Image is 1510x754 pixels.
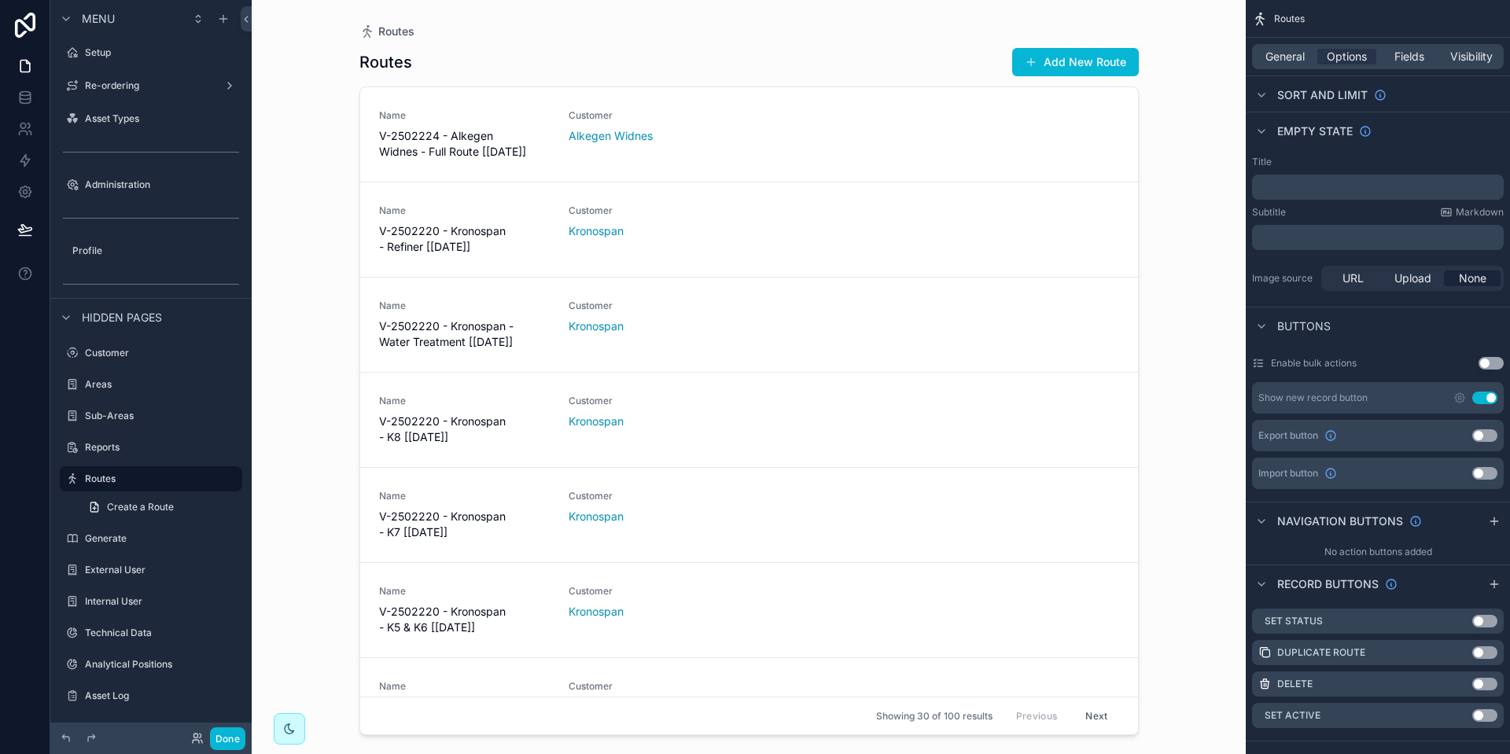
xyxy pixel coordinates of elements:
[85,347,239,359] label: Customer
[1342,270,1364,286] span: URL
[876,710,993,723] span: Showing 30 of 100 results
[60,652,242,677] a: Analytical Positions
[82,11,115,27] span: Menu
[210,727,245,750] button: Done
[1252,272,1315,285] label: Image source
[85,595,239,608] label: Internal User
[1394,49,1424,64] span: Fields
[1456,206,1504,219] span: Markdown
[1252,156,1272,168] label: Title
[85,532,239,545] label: Generate
[60,435,242,460] a: Reports
[60,172,242,197] a: Administration
[60,106,242,131] a: Asset Types
[1274,13,1305,25] span: Routes
[60,557,242,583] a: External User
[60,238,242,263] a: Profile
[1271,357,1357,370] label: Enable bulk actions
[1258,392,1368,404] div: Show new record button
[1394,270,1431,286] span: Upload
[1277,318,1331,334] span: Buttons
[1277,513,1403,529] span: Navigation buttons
[1277,576,1379,592] span: Record buttons
[1440,206,1504,219] a: Markdown
[1277,87,1368,103] span: Sort And Limit
[1450,49,1493,64] span: Visibility
[1252,225,1504,250] div: scrollable content
[60,403,242,428] a: Sub-Areas
[60,589,242,614] a: Internal User
[1277,646,1365,659] label: Duplicate Route
[60,620,242,645] a: Technical Data
[85,378,239,391] label: Areas
[60,372,242,397] a: Areas
[85,441,239,454] label: Reports
[60,683,242,708] a: Asset Log
[1265,709,1320,722] label: Set Active
[1327,49,1367,64] span: Options
[60,73,242,98] a: Re-ordering
[60,340,242,366] a: Customer
[85,690,239,702] label: Asset Log
[72,245,239,257] label: Profile
[85,410,239,422] label: Sub-Areas
[60,526,242,551] a: Generate
[79,495,242,520] a: Create a Route
[1258,429,1318,442] span: Export button
[85,112,239,125] label: Asset Types
[85,178,239,191] label: Administration
[85,473,233,485] label: Routes
[107,501,174,513] span: Create a Route
[1246,539,1510,565] div: No action buttons added
[1258,467,1318,480] span: Import button
[1074,704,1118,728] button: Next
[60,40,242,65] a: Setup
[85,658,239,671] label: Analytical Positions
[1277,123,1353,139] span: Empty state
[85,564,239,576] label: External User
[1252,175,1504,200] div: scrollable content
[85,79,217,92] label: Re-ordering
[1265,49,1305,64] span: General
[1252,206,1286,219] label: Subtitle
[1459,270,1486,286] span: None
[85,627,239,639] label: Technical Data
[1277,678,1313,690] label: Delete
[82,310,162,326] span: Hidden pages
[60,466,242,491] a: Routes
[1265,615,1323,627] label: Set Status
[85,46,239,59] label: Setup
